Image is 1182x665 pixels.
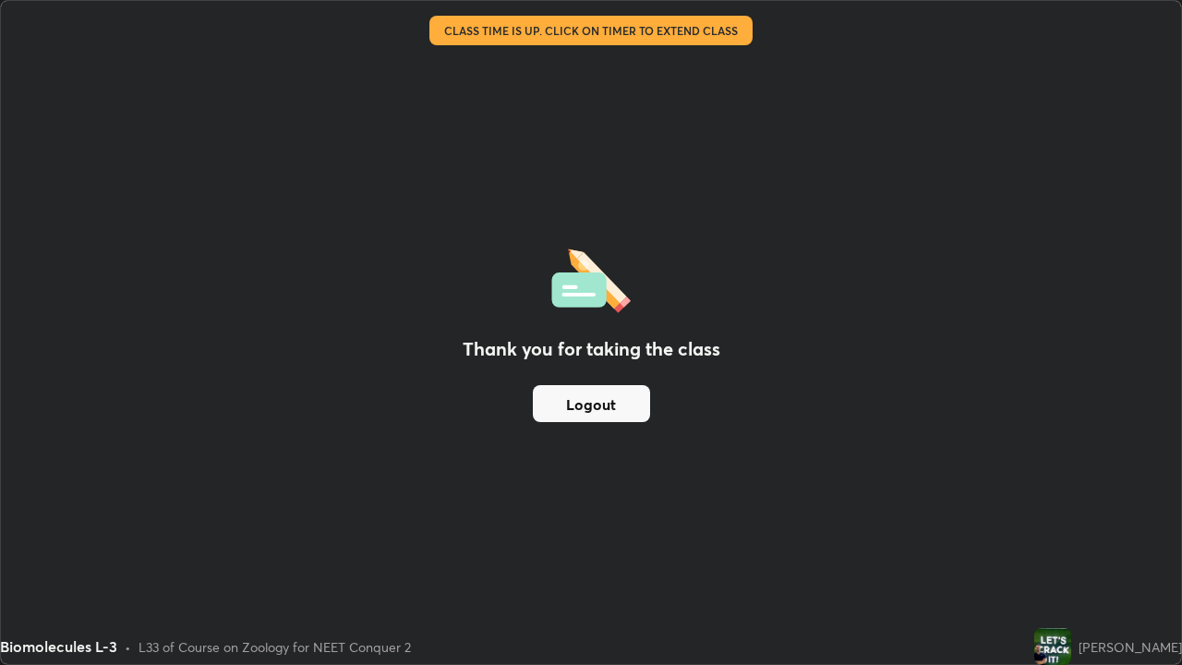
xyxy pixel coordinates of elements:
[125,637,131,657] div: •
[1079,637,1182,657] div: [PERSON_NAME]
[139,637,411,657] div: L33 of Course on Zoology for NEET Conquer 2
[463,335,720,363] h2: Thank you for taking the class
[533,385,650,422] button: Logout
[1034,628,1071,665] img: 02a0221ee3ad4557875c09baae15909e.jpg
[551,243,631,313] img: offlineFeedback.1438e8b3.svg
